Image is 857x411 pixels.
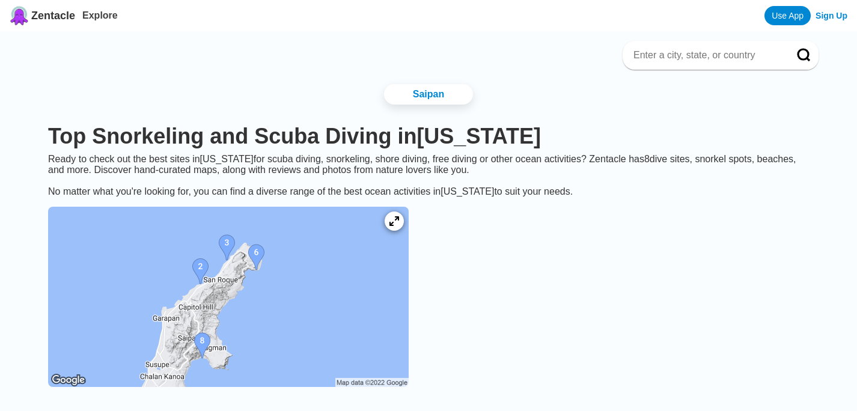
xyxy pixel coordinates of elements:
[82,10,118,20] a: Explore
[816,11,847,20] a: Sign Up
[764,6,811,25] a: Use App
[10,6,75,25] a: Zentacle logoZentacle
[10,6,29,25] img: Zentacle logo
[632,49,780,61] input: Enter a city, state, or country
[38,154,819,197] div: Ready to check out the best sites in [US_STATE] for scuba diving, snorkeling, shore diving, free ...
[48,124,809,149] h1: Top Snorkeling and Scuba Diving in [US_STATE]
[31,10,75,22] span: Zentacle
[48,207,409,387] img: Northern Mariana Islands dive site map
[384,84,473,105] a: Saipan
[38,197,418,399] a: Northern Mariana Islands dive site map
